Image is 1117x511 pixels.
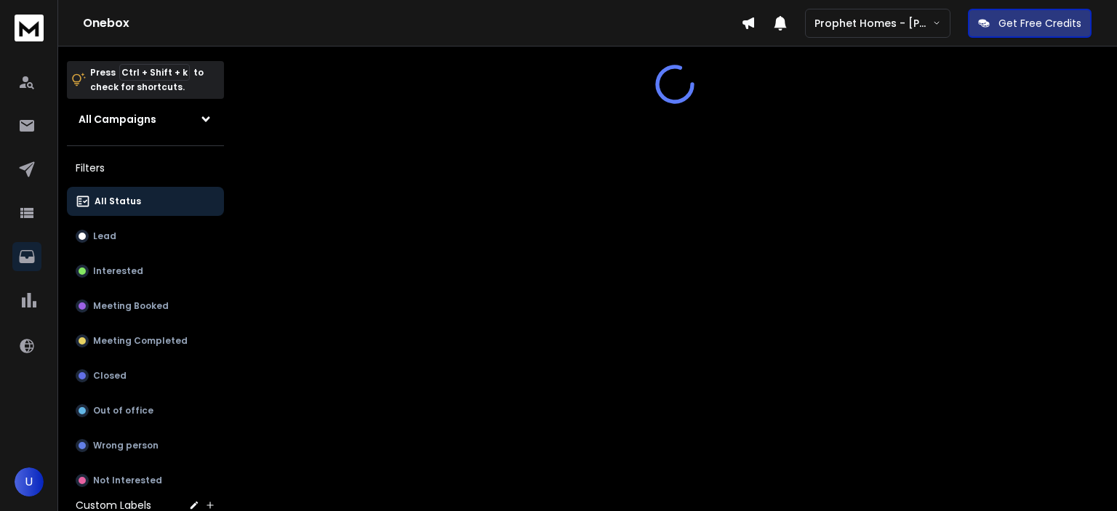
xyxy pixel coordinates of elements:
button: Wrong person [67,431,224,460]
button: Out of office [67,396,224,425]
p: Meeting Booked [93,300,169,312]
p: Not Interested [93,475,162,486]
button: Meeting Completed [67,326,224,355]
button: U [15,467,44,496]
button: All Status [67,187,224,216]
p: Interested [93,265,143,277]
p: Get Free Credits [998,16,1081,31]
p: Meeting Completed [93,335,188,347]
img: logo [15,15,44,41]
h1: All Campaigns [79,112,156,126]
p: Prophet Homes - [PERSON_NAME] [814,16,932,31]
button: Interested [67,257,224,286]
p: Lead [93,230,116,242]
button: Lead [67,222,224,251]
button: Not Interested [67,466,224,495]
p: All Status [95,196,141,207]
span: Ctrl + Shift + k [119,64,190,81]
p: Closed [93,370,127,382]
button: Meeting Booked [67,291,224,321]
button: Closed [67,361,224,390]
button: Get Free Credits [968,9,1092,38]
h1: Onebox [83,15,741,32]
p: Press to check for shortcuts. [90,65,204,94]
p: Wrong person [93,440,159,451]
h3: Filters [67,158,224,178]
p: Out of office [93,405,153,417]
button: All Campaigns [67,105,224,134]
